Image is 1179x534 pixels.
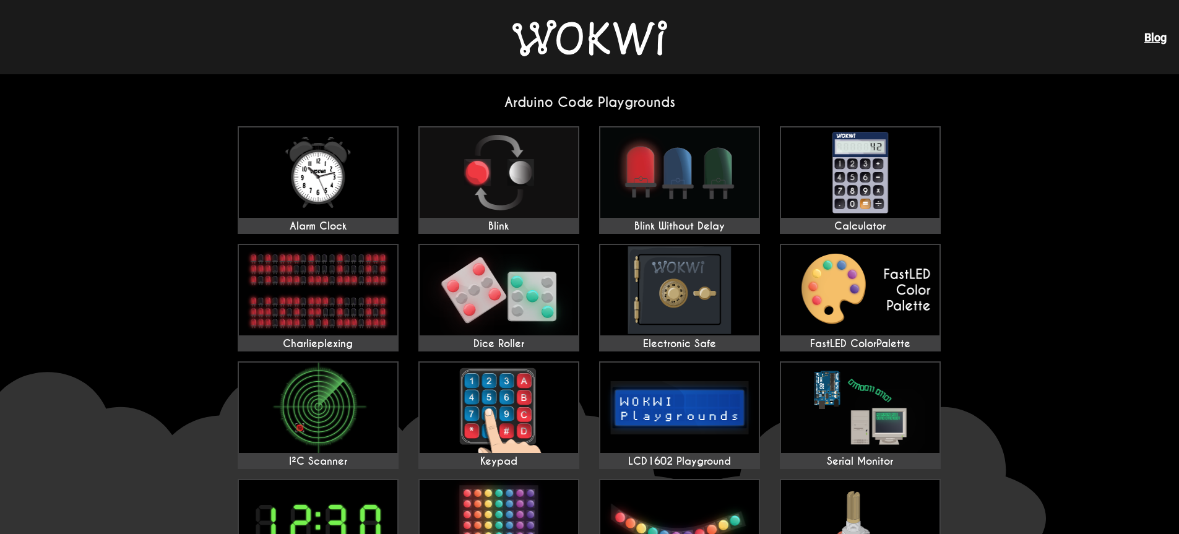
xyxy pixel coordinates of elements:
[781,363,939,453] img: Serial Monitor
[781,455,939,468] div: Serial Monitor
[780,361,941,469] a: Serial Monitor
[600,245,759,335] img: Electronic Safe
[238,361,399,469] a: I²C Scanner
[1144,31,1167,44] a: Blog
[239,245,397,335] img: Charlieplexing
[418,244,579,351] a: Dice Roller
[600,338,759,350] div: Electronic Safe
[600,220,759,233] div: Blink Without Delay
[781,220,939,233] div: Calculator
[420,245,578,335] img: Dice Roller
[600,363,759,453] img: LCD1602 Playground
[239,127,397,218] img: Alarm Clock
[238,126,399,234] a: Alarm Clock
[239,338,397,350] div: Charlieplexing
[781,338,939,350] div: FastLED ColorPalette
[600,455,759,468] div: LCD1602 Playground
[599,244,760,351] a: Electronic Safe
[238,244,399,351] a: Charlieplexing
[228,94,952,111] h2: Arduino Code Playgrounds
[780,126,941,234] a: Calculator
[420,338,578,350] div: Dice Roller
[780,244,941,351] a: FastLED ColorPalette
[420,363,578,453] img: Keypad
[599,361,760,469] a: LCD1602 Playground
[781,245,939,335] img: FastLED ColorPalette
[418,126,579,234] a: Blink
[418,361,579,469] a: Keypad
[781,127,939,218] img: Calculator
[420,127,578,218] img: Blink
[512,20,667,56] img: Wokwi
[239,220,397,233] div: Alarm Clock
[239,455,397,468] div: I²C Scanner
[239,363,397,453] img: I²C Scanner
[599,126,760,234] a: Blink Without Delay
[600,127,759,218] img: Blink Without Delay
[420,455,578,468] div: Keypad
[420,220,578,233] div: Blink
